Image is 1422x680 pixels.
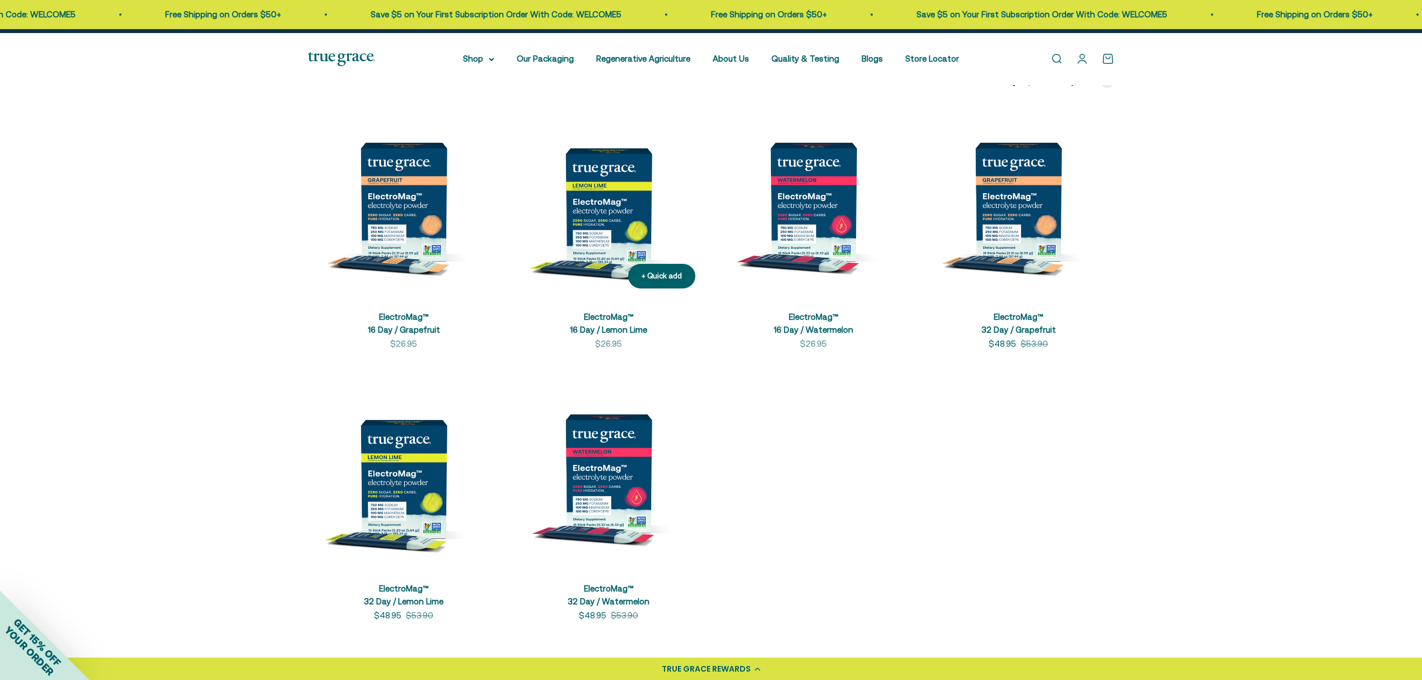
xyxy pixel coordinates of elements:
button: + Quick add [628,264,695,289]
a: Free Shipping on Orders $50+ [680,10,796,19]
div: TRUE GRACE REWARDS [662,663,751,675]
a: Regenerative Agriculture [596,54,690,63]
p: Save $5 on Your First Subscription Order With Code: WELCOME5 [885,8,1136,21]
img: ElectroMag™ [718,106,909,297]
span: GET 15% OFF [11,616,63,668]
a: Blogs [862,54,883,63]
a: About Us [713,54,749,63]
sale-price: $48.95 [989,337,1016,351]
a: ElectroMag™32 Day / Lemon Lime [364,584,443,606]
img: ElectroMag™ [308,106,499,297]
compare-at-price: $53.90 [1021,337,1048,351]
img: ElectroMag™ [513,378,704,569]
sale-price: $48.95 [579,609,606,622]
a: Store Locator [905,54,959,63]
sale-price: $48.95 [374,609,401,622]
a: ElectroMag™16 Day / Grapefruit [368,312,440,334]
img: ElectroMag™ [308,378,499,569]
div: + Quick add [642,271,682,282]
span: YOUR ORDER [2,624,56,678]
img: ElectroMag™ [923,106,1114,297]
sale-price: $26.95 [595,337,622,351]
a: Quality & Testing [771,54,839,63]
a: ElectroMag™32 Day / Grapefruit [981,312,1056,334]
compare-at-price: $53.90 [611,609,638,622]
a: ElectroMag™32 Day / Watermelon [568,584,649,606]
compare-at-price: $53.90 [406,609,433,622]
summary: Shop [463,52,494,66]
a: Free Shipping on Orders $50+ [134,10,250,19]
a: ElectroMag™16 Day / Lemon Lime [570,312,647,334]
a: Free Shipping on Orders $50+ [1225,10,1341,19]
img: ElectroMag™ [513,106,704,297]
a: ElectroMag™16 Day / Watermelon [774,312,853,334]
sale-price: $26.95 [390,337,417,351]
a: Our Packaging [517,54,574,63]
p: Save $5 on Your First Subscription Order With Code: WELCOME5 [339,8,590,21]
sale-price: $26.95 [800,337,827,351]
